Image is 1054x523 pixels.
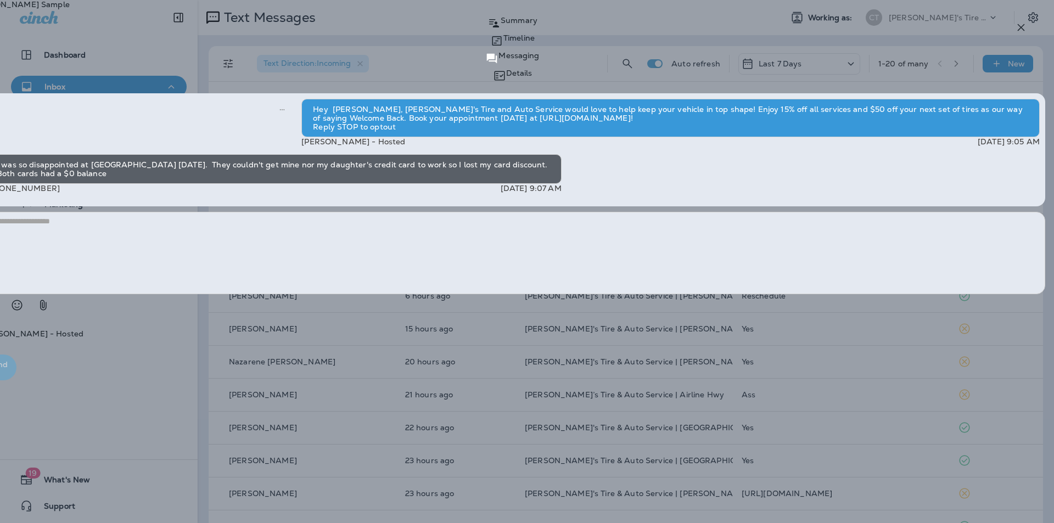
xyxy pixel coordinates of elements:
p: [DATE] 9:05 AM [978,137,1040,146]
p: Summary [501,16,537,25]
p: [PERSON_NAME] - Hosted [301,137,405,146]
span: Sent [279,104,285,114]
p: Details [506,69,532,77]
div: Hey [PERSON_NAME], [PERSON_NAME]'s Tire and Auto Service would love to help keep your vehicle in ... [301,99,1040,137]
button: Select an emoji [6,294,28,316]
p: [DATE] 9:07 AM [501,184,562,193]
p: Messaging [498,51,539,60]
p: Timeline [503,33,535,42]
